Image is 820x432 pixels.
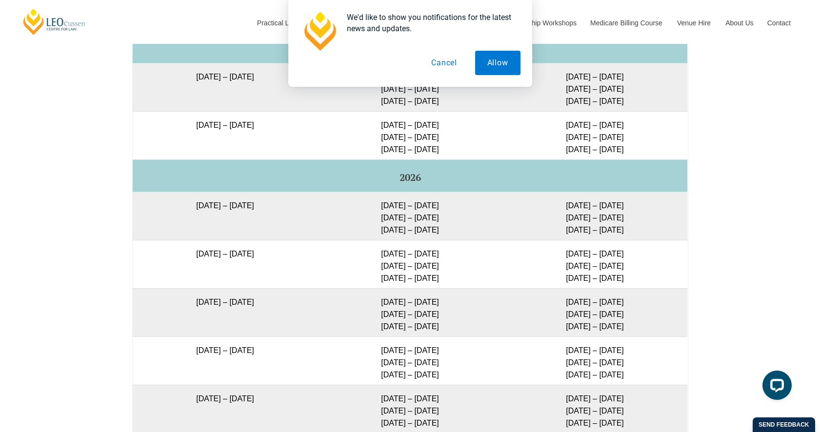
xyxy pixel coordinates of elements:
[502,63,687,111] td: [DATE] – [DATE] [DATE] – [DATE] [DATE] – [DATE]
[475,51,520,75] button: Allow
[133,336,318,385] td: [DATE] – [DATE]
[755,367,796,408] iframe: LiveChat chat widget
[339,12,520,34] div: We'd like to show you notifications for the latest news and updates.
[318,240,502,288] td: [DATE] – [DATE] [DATE] – [DATE] [DATE] – [DATE]
[502,111,687,159] td: [DATE] – [DATE] [DATE] – [DATE] [DATE] – [DATE]
[502,240,687,288] td: [DATE] – [DATE] [DATE] – [DATE] [DATE] – [DATE]
[318,111,502,159] td: [DATE] – [DATE] [DATE] – [DATE] [DATE] – [DATE]
[318,288,502,336] td: [DATE] – [DATE] [DATE] – [DATE] [DATE] – [DATE]
[133,111,318,159] td: [DATE] – [DATE]
[318,336,502,385] td: [DATE] – [DATE] [DATE] – [DATE] [DATE] – [DATE]
[318,63,502,111] td: [DATE] – [DATE] [DATE] – [DATE] [DATE] – [DATE]
[133,240,318,288] td: [DATE] – [DATE]
[318,192,502,240] td: [DATE] – [DATE] [DATE] – [DATE] [DATE] – [DATE]
[137,172,683,183] h5: 2026
[419,51,469,75] button: Cancel
[502,192,687,240] td: [DATE] – [DATE] [DATE] – [DATE] [DATE] – [DATE]
[133,288,318,336] td: [DATE] – [DATE]
[502,336,687,385] td: [DATE] – [DATE] [DATE] – [DATE] [DATE] – [DATE]
[133,63,318,111] td: [DATE] – [DATE]
[300,12,339,51] img: notification icon
[502,288,687,336] td: [DATE] – [DATE] [DATE] – [DATE] [DATE] – [DATE]
[133,192,318,240] td: [DATE] – [DATE]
